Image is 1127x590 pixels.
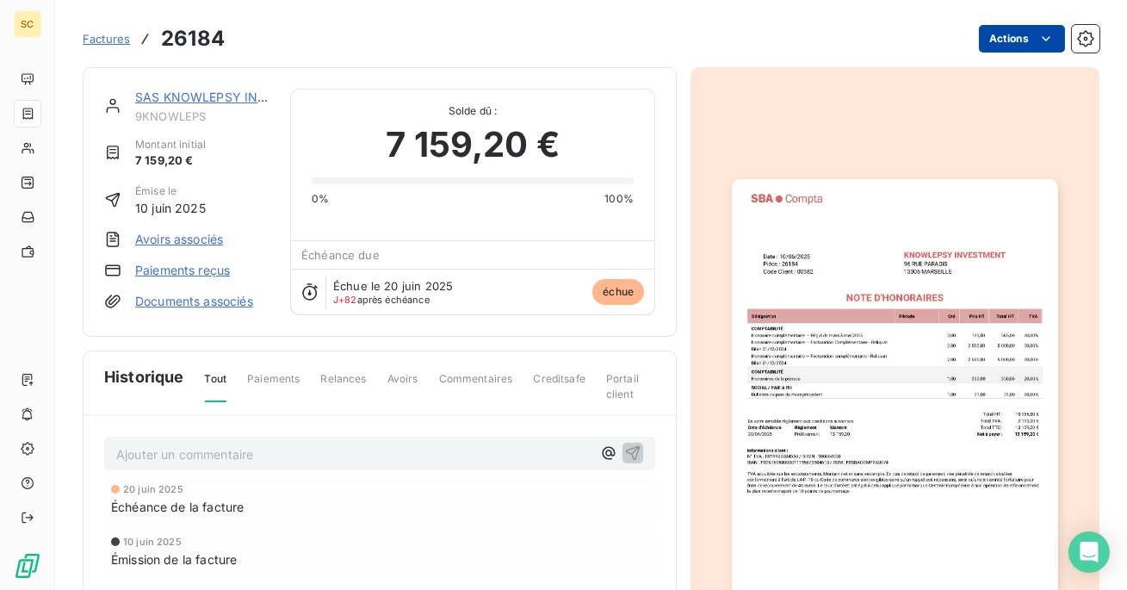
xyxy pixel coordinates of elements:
span: Tout [205,371,227,402]
a: Factures [83,30,130,47]
span: Montant initial [135,137,206,152]
span: 7 159,20 € [135,152,206,170]
span: Portail client [606,371,655,416]
span: Émise le [135,183,206,199]
span: Historique [104,365,184,388]
span: Solde dû : [312,103,634,119]
a: Avoirs associés [135,231,223,248]
span: 0% [312,191,329,207]
span: échue [592,279,644,305]
img: Logo LeanPay [14,552,41,580]
span: 9KNOWLEPS [135,109,269,123]
span: J+82 [333,294,357,306]
span: Commentaires [439,371,513,401]
span: 7 159,20 € [386,119,560,171]
div: SC [14,10,41,38]
span: Factures [83,32,130,46]
button: Actions [979,25,1065,53]
span: Creditsafe [533,371,585,401]
span: Échéance de la facture [111,498,244,516]
span: après échéance [333,295,430,305]
span: 100% [604,191,634,207]
span: 20 juin 2025 [123,484,183,494]
a: Documents associés [135,293,253,310]
span: Échue le 20 juin 2025 [333,279,453,293]
span: Échéance due [301,248,380,262]
div: Open Intercom Messenger [1068,531,1110,573]
span: Émission de la facture [111,550,237,568]
a: Paiements reçus [135,262,230,279]
span: Paiements [247,371,300,401]
span: 10 juin 2025 [123,537,182,547]
span: Relances [320,371,366,401]
span: Avoirs [387,371,418,401]
a: SAS KNOWLEPSY INVESTMENT [135,90,325,104]
span: 10 juin 2025 [135,199,206,217]
h3: 26184 [161,23,225,54]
